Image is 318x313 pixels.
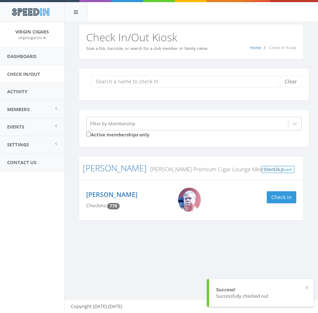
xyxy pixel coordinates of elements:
button: Clear [280,75,302,88]
h2: Check In/Out Kiosk [86,31,296,43]
div: Success! [216,286,307,293]
small: virgincigarsllc [19,35,46,40]
small: [PERSON_NAME] Premium Cigar Lounge Membership [147,165,284,173]
a: Home [250,45,261,50]
img: speedin_logo.png [8,5,53,19]
button: × [305,284,309,291]
a: Check In Guest [261,166,294,173]
span: Events [7,124,24,130]
input: Search a name to check in [91,75,285,88]
span: Settings [7,141,29,148]
button: Check in [267,191,296,203]
span: Checkins: [86,202,107,209]
span: Check-In Kiosk [269,45,296,50]
a: [PERSON_NAME] [83,162,147,174]
span: Members [7,106,30,113]
span: Contact Us [7,159,36,166]
small: Scan a fob, barcode, or search for a club member or family name. [86,46,208,51]
img: Big_Mike.jpg [178,188,201,212]
a: [PERSON_NAME] [86,190,137,199]
div: Filter by Membership [90,120,135,127]
span: Checkin count [107,203,120,209]
div: Successfully checked out [216,293,307,299]
span: Virgin Cigars [15,28,49,35]
a: virgincigarsllc [19,34,46,41]
input: Active memberships only [86,132,91,136]
label: Active memberships only [86,130,149,138]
